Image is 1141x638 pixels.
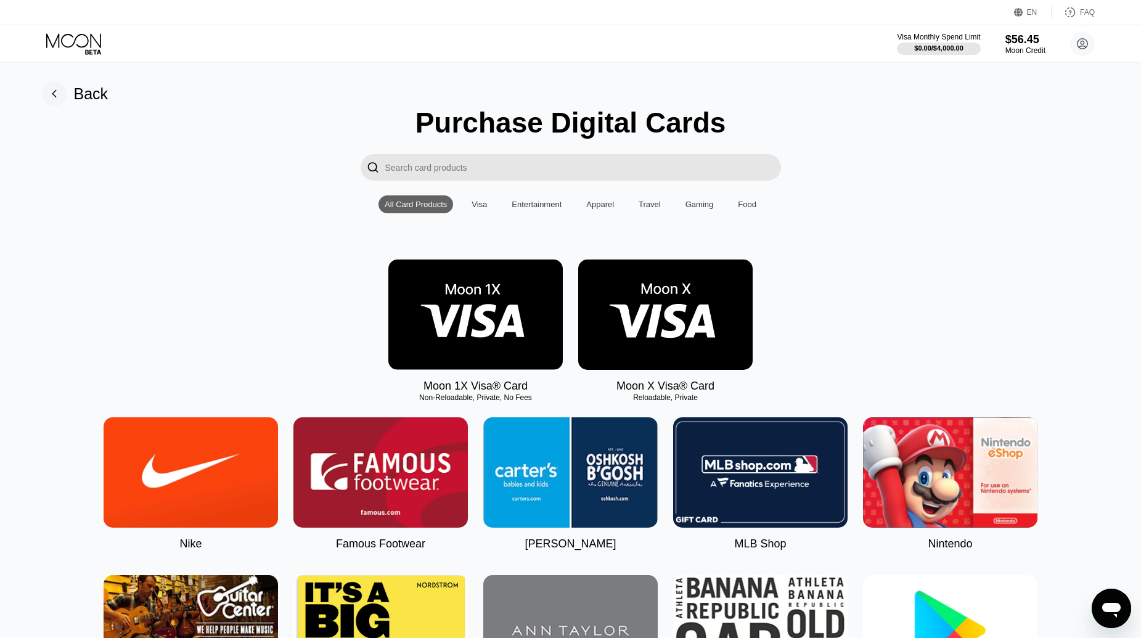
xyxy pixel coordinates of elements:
[639,200,661,209] div: Travel
[897,33,980,41] div: Visa Monthly Spend Limit
[578,393,753,402] div: Reloadable, Private
[361,154,385,181] div: 
[1027,8,1037,17] div: EN
[738,200,756,209] div: Food
[336,538,425,550] div: Famous Footwear
[914,44,963,52] div: $0.00 / $4,000.00
[1080,8,1095,17] div: FAQ
[512,200,562,209] div: Entertainment
[734,538,786,550] div: MLB Shop
[385,200,447,209] div: All Card Products
[897,33,980,55] div: Visa Monthly Spend Limit$0.00/$4,000.00
[928,538,972,550] div: Nintendo
[632,195,667,213] div: Travel
[525,538,616,550] div: [PERSON_NAME]
[378,195,453,213] div: All Card Products
[586,200,614,209] div: Apparel
[179,538,202,550] div: Nike
[423,380,528,393] div: Moon 1X Visa® Card
[1005,46,1045,55] div: Moon Credit
[685,200,714,209] div: Gaming
[1014,6,1052,18] div: EN
[388,393,563,402] div: Non-Reloadable, Private, No Fees
[1092,589,1131,628] iframe: Button to launch messaging window, conversation in progress
[74,85,108,103] div: Back
[679,195,720,213] div: Gaming
[1052,6,1095,18] div: FAQ
[1005,33,1045,46] div: $56.45
[1005,33,1045,55] div: $56.45Moon Credit
[42,81,108,106] div: Back
[385,154,781,181] input: Search card products
[465,195,493,213] div: Visa
[415,106,726,139] div: Purchase Digital Cards
[616,380,714,393] div: Moon X Visa® Card
[472,200,487,209] div: Visa
[367,160,379,174] div: 
[732,195,763,213] div: Food
[580,195,620,213] div: Apparel
[505,195,568,213] div: Entertainment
